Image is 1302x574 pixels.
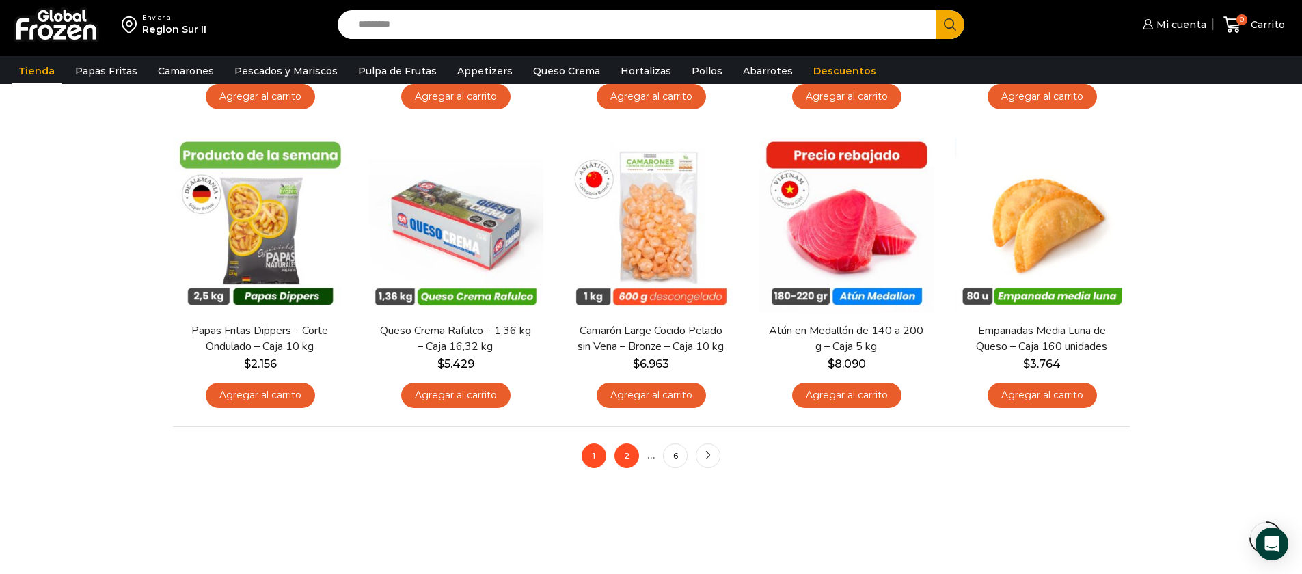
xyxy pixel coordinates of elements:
a: Descuentos [806,58,883,84]
a: 2 [614,443,639,468]
a: Agregar al carrito: “Papas Fritas Dippers - Corte Ondulado - Caja 10 kg” [206,383,315,408]
a: Camarón Large Cocido Pelado sin Vena – Bronze – Caja 10 kg [572,323,729,355]
a: Pescados y Mariscos [228,58,344,84]
div: Region Sur II [142,23,206,36]
img: address-field-icon.svg [122,13,142,36]
a: Papas Fritas [68,58,144,84]
a: Queso Crema Rafulco – 1,36 kg – Caja 16,32 kg [377,323,534,355]
a: Camarones [151,58,221,84]
bdi: 5.429 [437,357,474,370]
a: Agregar al carrito: “Atún en Trozos - Caja 10 kg” [792,84,901,109]
a: Empanadas Media Luna de Queso – Caja 160 unidades [963,323,1120,355]
a: Queso Crema [526,58,607,84]
a: Tienda [12,58,62,84]
bdi: 2.156 [244,357,277,370]
bdi: 6.963 [633,357,669,370]
a: Papas Fritas Dippers – Corte Ondulado – Caja 10 kg [181,323,338,355]
a: Hortalizas [614,58,678,84]
a: Pollos [685,58,729,84]
a: Agregar al carrito: “Surtido de Mariscos - Gold - Caja 10 kg” [206,84,315,109]
a: Agregar al carrito: “Queso Crema Rafulco - 1,36 kg - Caja 16,32 kg” [401,383,511,408]
a: Agregar al carrito: “Atún en Medallón de 140 a 200 g - Caja 5 kg” [792,383,901,408]
a: Appetizers [450,58,519,84]
button: Search button [936,10,964,39]
span: Mi cuenta [1153,18,1206,31]
span: Carrito [1247,18,1285,31]
a: Pulpa de Frutas [351,58,444,84]
span: $ [244,357,251,370]
a: Agregar al carrito: “Camarón 36/40 Crudo con Cáscara - Super Prime - Caja 10 kg” [597,84,706,109]
span: … [647,448,655,461]
span: 0 [1236,14,1247,25]
bdi: 8.090 [828,357,866,370]
a: Abarrotes [736,58,800,84]
a: Agregar al carrito: “Camarón Large Cocido Pelado sin Vena - Bronze - Caja 10 kg” [597,383,706,408]
a: Agregar al carrito: “Empanadas Media Luna de Queso - Caja 160 unidades” [988,383,1097,408]
a: Atún en Medallón de 140 a 200 g – Caja 5 kg [768,323,925,355]
bdi: 3.764 [1023,357,1061,370]
span: 1 [582,443,606,468]
span: $ [828,357,835,370]
a: 6 [663,443,688,468]
span: $ [1023,357,1030,370]
span: $ [633,357,640,370]
div: Enviar a [142,13,206,23]
a: Agregar al carrito: “Papas Fritas Wedges – Corte Gajo - Caja 10 kg” [988,84,1097,109]
span: $ [437,357,444,370]
a: 0 Carrito [1220,9,1288,41]
a: Agregar al carrito: “Filete de Tilapia - Caja 10 kg” [401,84,511,109]
a: Mi cuenta [1139,11,1206,38]
div: Open Intercom Messenger [1256,528,1288,560]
